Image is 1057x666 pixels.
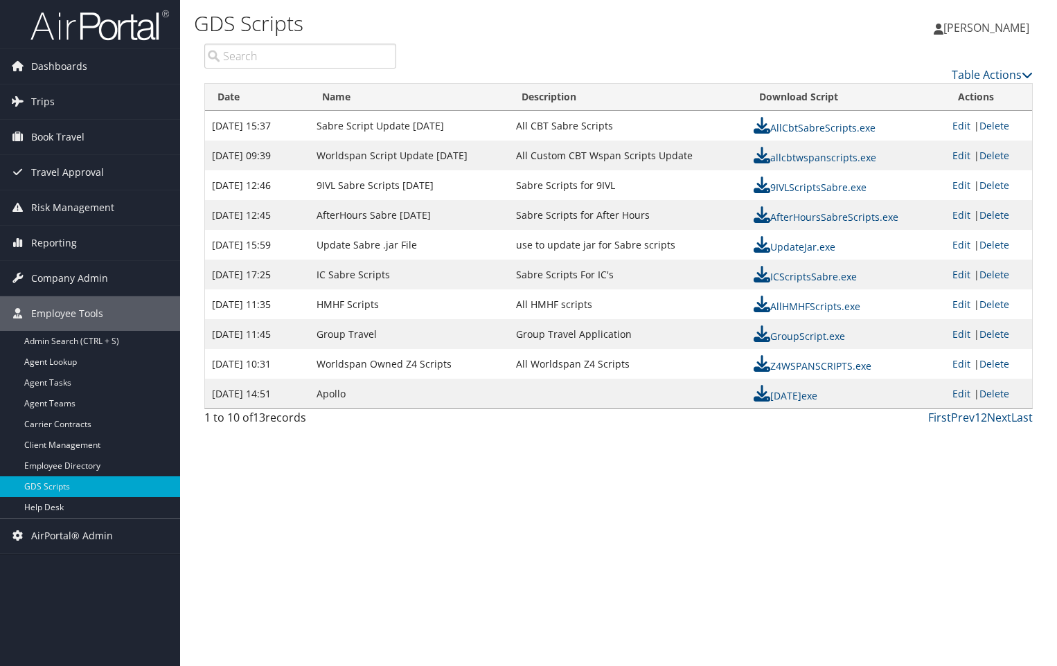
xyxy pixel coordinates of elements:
[310,379,508,408] td: Apollo
[952,357,970,370] a: Edit
[754,151,876,164] a: allcbtwspanscripts.exe
[204,44,396,69] input: Search
[754,359,871,372] a: Z4WSPANSCRIPTS.exe
[754,300,860,313] a: AllHMHFScripts.exe
[205,289,310,319] td: [DATE] 11:35
[981,410,987,425] a: 2
[509,111,747,141] td: All CBT Sabre Scripts
[979,357,1009,370] a: Delete
[31,190,114,225] span: Risk Management
[952,298,970,311] a: Edit
[310,111,508,141] td: Sabre Script Update [DATE]
[31,155,104,190] span: Travel Approval
[754,330,845,343] a: GroupScript.exe
[754,389,817,402] a: [DATE]exe
[310,289,508,319] td: HMHF Scripts
[1011,410,1033,425] a: Last
[945,200,1032,230] td: |
[747,84,945,111] th: Download Script: activate to sort column ascending
[509,349,747,379] td: All Worldspan Z4 Scripts
[205,319,310,349] td: [DATE] 11:45
[310,170,508,200] td: 9IVL Sabre Scripts [DATE]
[945,111,1032,141] td: |
[952,119,970,132] a: Edit
[979,179,1009,192] a: Delete
[952,327,970,341] a: Edit
[509,260,747,289] td: Sabre Scripts For IC's
[945,289,1032,319] td: |
[194,9,760,38] h1: GDS Scripts
[310,84,508,111] th: Name: activate to sort column ascending
[205,141,310,170] td: [DATE] 09:39
[979,149,1009,162] a: Delete
[754,181,867,194] a: 9IVLScriptsSabre.exe
[509,170,747,200] td: Sabre Scripts for 9IVL
[952,149,970,162] a: Edit
[754,210,898,224] a: AfterHoursSabreScripts.exe
[945,141,1032,170] td: |
[310,349,508,379] td: Worldspan Owned Z4 Scripts
[30,9,169,42] img: airportal-logo.png
[928,410,951,425] a: First
[205,200,310,230] td: [DATE] 12:45
[945,349,1032,379] td: |
[253,410,265,425] span: 13
[979,268,1009,281] a: Delete
[310,200,508,230] td: AfterHours Sabre [DATE]
[205,84,310,111] th: Date: activate to sort column ascending
[509,141,747,170] td: All Custom CBT Wspan Scripts Update
[934,7,1043,48] a: [PERSON_NAME]
[754,240,835,253] a: UpdateJar.exe
[943,20,1029,35] span: [PERSON_NAME]
[945,230,1032,260] td: |
[754,121,876,134] a: AllCbtSabreScripts.exe
[31,49,87,84] span: Dashboards
[945,260,1032,289] td: |
[31,226,77,260] span: Reporting
[979,387,1009,400] a: Delete
[987,410,1011,425] a: Next
[979,208,1009,222] a: Delete
[952,238,970,251] a: Edit
[205,111,310,141] td: [DATE] 15:37
[509,200,747,230] td: Sabre Scripts for After Hours
[952,387,970,400] a: Edit
[509,319,747,349] td: Group Travel Application
[951,410,975,425] a: Prev
[945,379,1032,408] td: |
[31,261,108,296] span: Company Admin
[205,379,310,408] td: [DATE] 14:51
[31,519,113,553] span: AirPortal® Admin
[310,319,508,349] td: Group Travel
[979,298,1009,311] a: Delete
[204,409,396,433] div: 1 to 10 of records
[509,230,747,260] td: use to update jar for Sabre scripts
[952,268,970,281] a: Edit
[952,208,970,222] a: Edit
[31,296,103,331] span: Employee Tools
[979,238,1009,251] a: Delete
[205,260,310,289] td: [DATE] 17:25
[754,270,857,283] a: ICScriptsSabre.exe
[205,349,310,379] td: [DATE] 10:31
[952,67,1033,82] a: Table Actions
[979,327,1009,341] a: Delete
[509,84,747,111] th: Description: activate to sort column ascending
[31,120,85,154] span: Book Travel
[310,260,508,289] td: IC Sabre Scripts
[945,319,1032,349] td: |
[952,179,970,192] a: Edit
[979,119,1009,132] a: Delete
[205,230,310,260] td: [DATE] 15:59
[31,84,55,119] span: Trips
[945,170,1032,200] td: |
[509,289,747,319] td: All HMHF scripts
[310,141,508,170] td: Worldspan Script Update [DATE]
[975,410,981,425] a: 1
[205,170,310,200] td: [DATE] 12:46
[945,84,1032,111] th: Actions
[310,230,508,260] td: Update Sabre .jar File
